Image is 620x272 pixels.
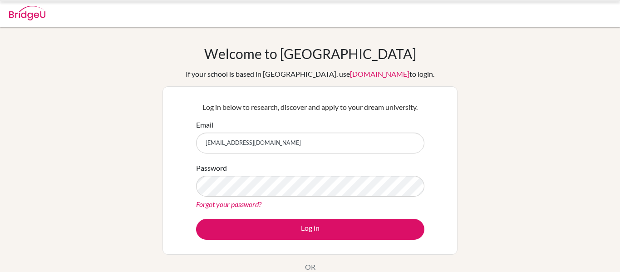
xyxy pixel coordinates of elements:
[196,102,424,113] p: Log in below to research, discover and apply to your dream university.
[350,69,409,78] a: [DOMAIN_NAME]
[196,219,424,240] button: Log in
[204,45,416,62] h1: Welcome to [GEOGRAPHIC_DATA]
[196,163,227,173] label: Password
[196,200,261,208] a: Forgot your password?
[9,6,45,20] img: Bridge-U
[196,119,213,130] label: Email
[186,69,434,79] div: If your school is based in [GEOGRAPHIC_DATA], use to login.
